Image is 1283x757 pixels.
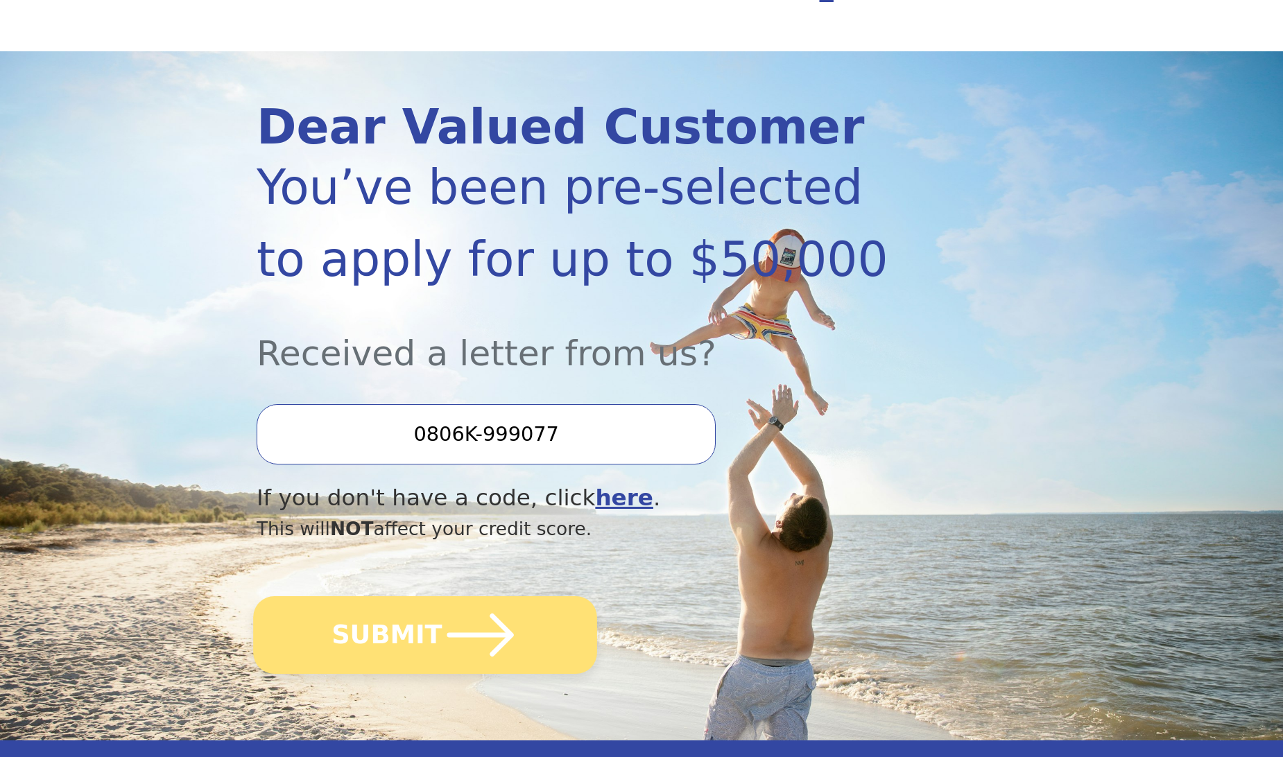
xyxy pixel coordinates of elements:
span: NOT [330,518,374,539]
div: Received a letter from us? [257,295,911,379]
a: here [595,485,653,511]
div: Dear Valued Customer [257,103,911,151]
input: Enter your Offer Code: [257,404,716,464]
div: This will affect your credit score. [257,515,911,543]
div: If you don't have a code, click . [257,481,911,515]
button: SUBMIT [253,596,597,674]
div: You’ve been pre-selected to apply for up to $50,000 [257,151,911,295]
